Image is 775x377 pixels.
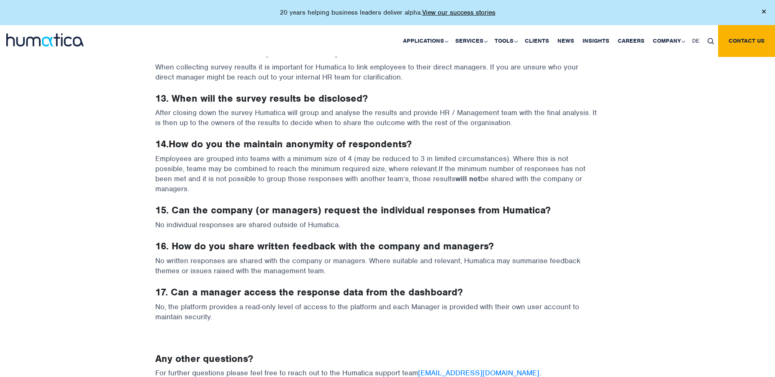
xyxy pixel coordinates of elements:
[155,92,368,105] strong: 13. When will the survey results be disclosed?
[155,302,620,332] p: No, the platform provides a read-only level of access to the platform and each Manager is provide...
[490,25,521,57] a: Tools
[688,25,703,57] a: DE
[155,220,620,240] p: No individual responses are shared outside of Humatica.
[521,25,553,57] a: Clients
[155,352,253,365] strong: Any other questions?
[6,33,84,46] img: logo
[399,25,451,57] a: Applications
[155,256,620,286] p: No written responses are shared with the company or managers. Where suitable and relevant, Humati...
[155,204,551,216] strong: 15. Can the company (or managers) request the individual responses from Humatica?
[708,38,714,44] img: search_icon
[455,174,480,183] strong: will not
[155,286,463,298] strong: 17. Can a manager access the response data from the dashboard?
[155,138,169,150] strong: 14.
[155,240,494,252] strong: 16. How do you share written feedback with the company and managers?
[155,154,620,204] p: Employees are grouped into teams with a minimum size of 4 (may be reduced to 3 in limited circums...
[613,25,649,57] a: Careers
[553,25,578,57] a: News
[422,8,495,17] a: View our success stories
[649,25,688,57] a: Company
[451,25,490,57] a: Services
[155,108,620,138] p: After closing down the survey Humatica will group and analyse the results and provide HR / Manage...
[692,37,699,44] span: DE
[578,25,613,57] a: Insights
[155,62,620,92] p: When collecting survey results it is important for Humatica to link employees to their direct man...
[718,25,775,57] a: Contact us
[169,138,412,150] strong: How do you the maintain anonymity of respondents?
[280,8,495,17] p: 20 years helping business leaders deliver alpha.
